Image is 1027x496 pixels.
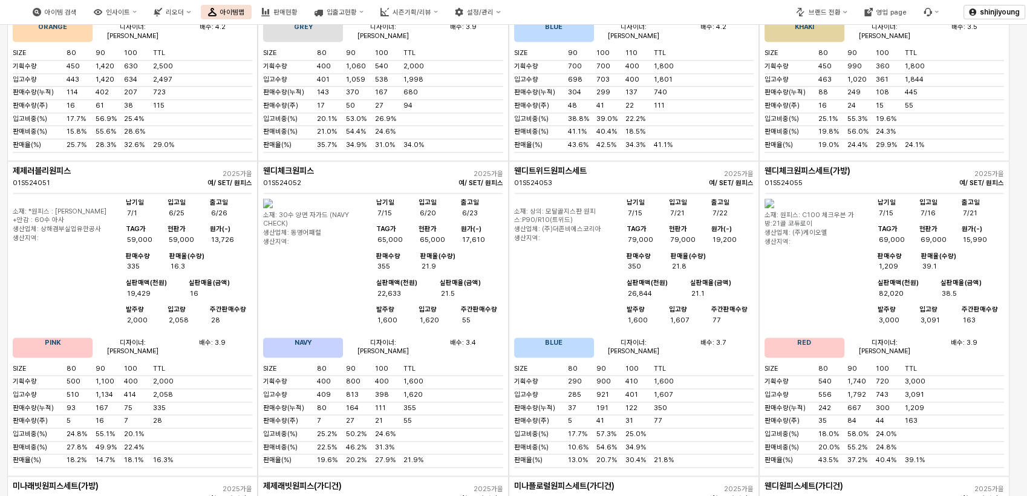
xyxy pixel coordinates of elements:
[789,5,854,19] button: 브랜드 전환
[916,5,946,19] div: 버그 제보 및 기능 개선 요청
[254,5,305,19] button: 판매현황
[45,8,77,16] div: 아이템 검색
[963,5,1025,19] button: shinjiyoung
[448,5,507,19] button: 설정/관리
[857,5,914,19] button: 영업 page
[980,7,1020,17] p: shinjiyoung
[106,8,130,16] div: 인사이트
[273,8,298,16] div: 판매현황
[220,8,244,16] div: 아이템맵
[307,5,371,19] button: 입출고현황
[327,8,357,16] div: 입출고현황
[808,8,840,16] div: 브랜드 전환
[201,5,252,19] button: 아이템맵
[25,5,84,19] button: 아이템 검색
[146,5,198,19] button: 리오더
[876,8,907,16] div: 영업 page
[166,8,184,16] div: 리오더
[373,5,445,19] button: 시즌기획/리뷰
[86,5,144,19] button: 인사이트
[467,8,494,16] div: 설정/관리
[393,8,431,16] div: 시즌기획/리뷰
